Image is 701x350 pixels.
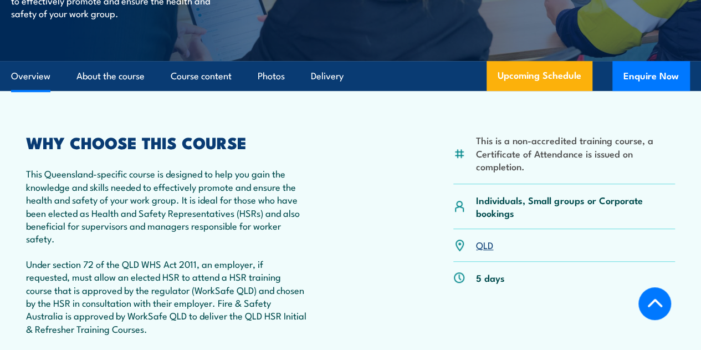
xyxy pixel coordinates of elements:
a: Overview [11,62,50,91]
p: This Queensland-specific course is designed to help you gain the knowledge and skills needed to e... [26,167,308,245]
a: Delivery [311,62,344,91]
p: 5 days [476,271,505,284]
p: Under section 72 of the QLD WHS Act 2011, an employer, if requested, must allow an elected HSR to... [26,257,308,335]
button: Enquire Now [612,61,690,91]
a: Course content [171,62,232,91]
a: Upcoming Schedule [487,61,592,91]
a: QLD [476,238,493,251]
p: Individuals, Small groups or Corporate bookings [476,194,675,220]
a: About the course [76,62,145,91]
a: Photos [258,62,285,91]
h2: WHY CHOOSE THIS COURSE [26,135,308,149]
li: This is a non-accredited training course, a Certificate of Attendance is issued on completion. [476,134,675,173]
